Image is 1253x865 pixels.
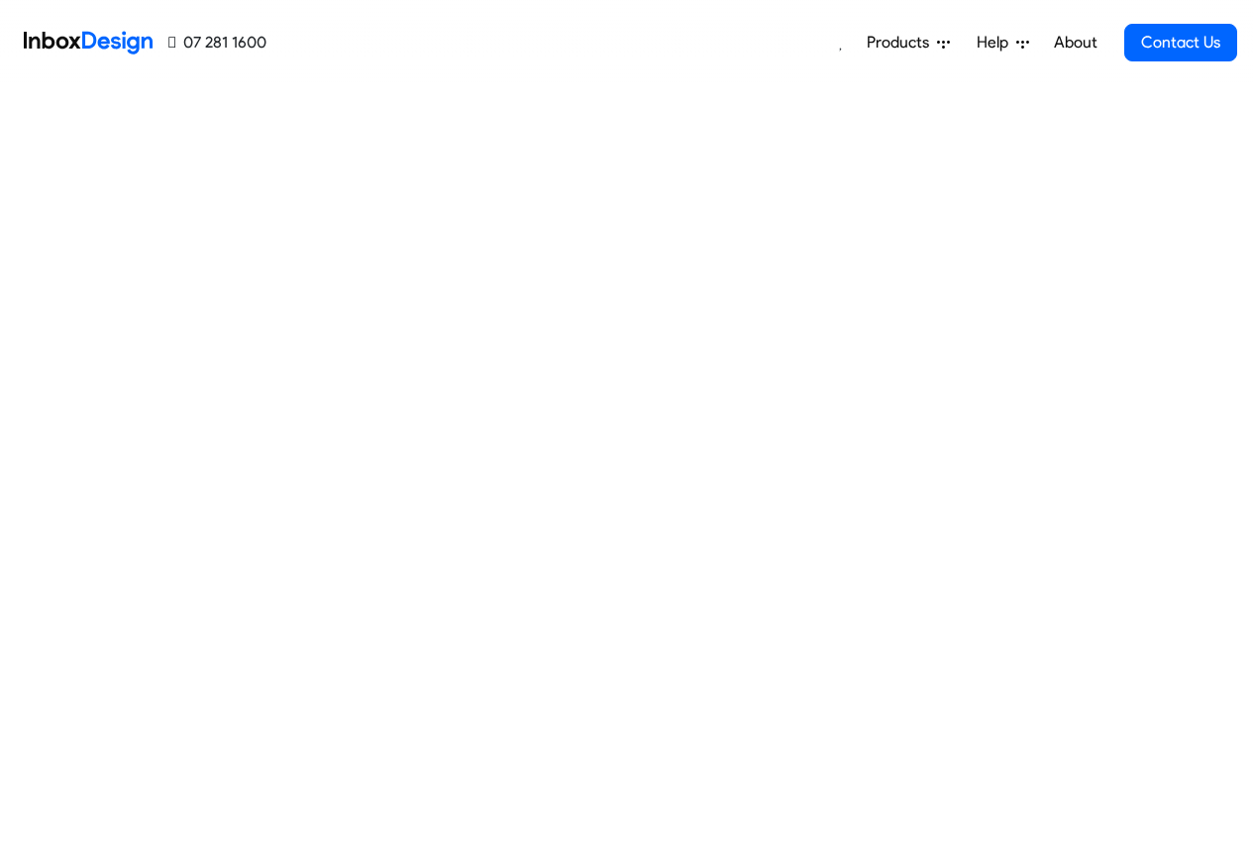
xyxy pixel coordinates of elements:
span: Products [867,31,937,54]
a: Contact Us [1124,24,1237,61]
a: Help [969,23,1037,62]
span: Help [977,31,1016,54]
a: 07 281 1600 [168,31,266,54]
a: Products [859,23,958,62]
a: About [1048,23,1102,62]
